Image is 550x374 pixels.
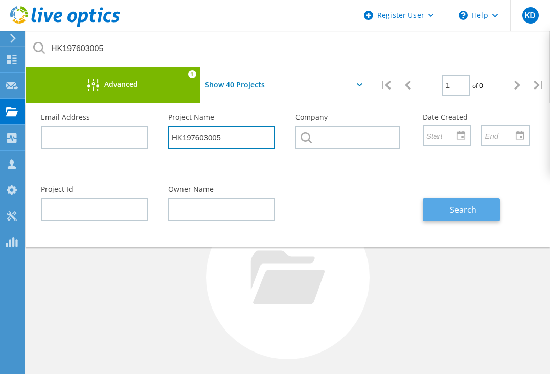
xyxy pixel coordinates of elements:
label: Company [295,114,402,121]
label: Owner Name [168,186,275,193]
span: Search [450,204,476,215]
div: | [375,67,397,103]
input: Start [424,125,463,145]
a: Live Optics Dashboard [10,21,120,29]
label: Project Name [168,114,275,121]
label: Project Id [41,186,148,193]
span: KD [524,11,536,19]
button: Search [423,198,500,221]
span: of 0 [472,81,483,90]
input: End [482,125,521,145]
svg: \n [459,11,468,20]
div: | [528,67,550,103]
label: Email Address [41,114,148,121]
label: Date Created [423,114,530,121]
span: Advanced [104,81,138,88]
